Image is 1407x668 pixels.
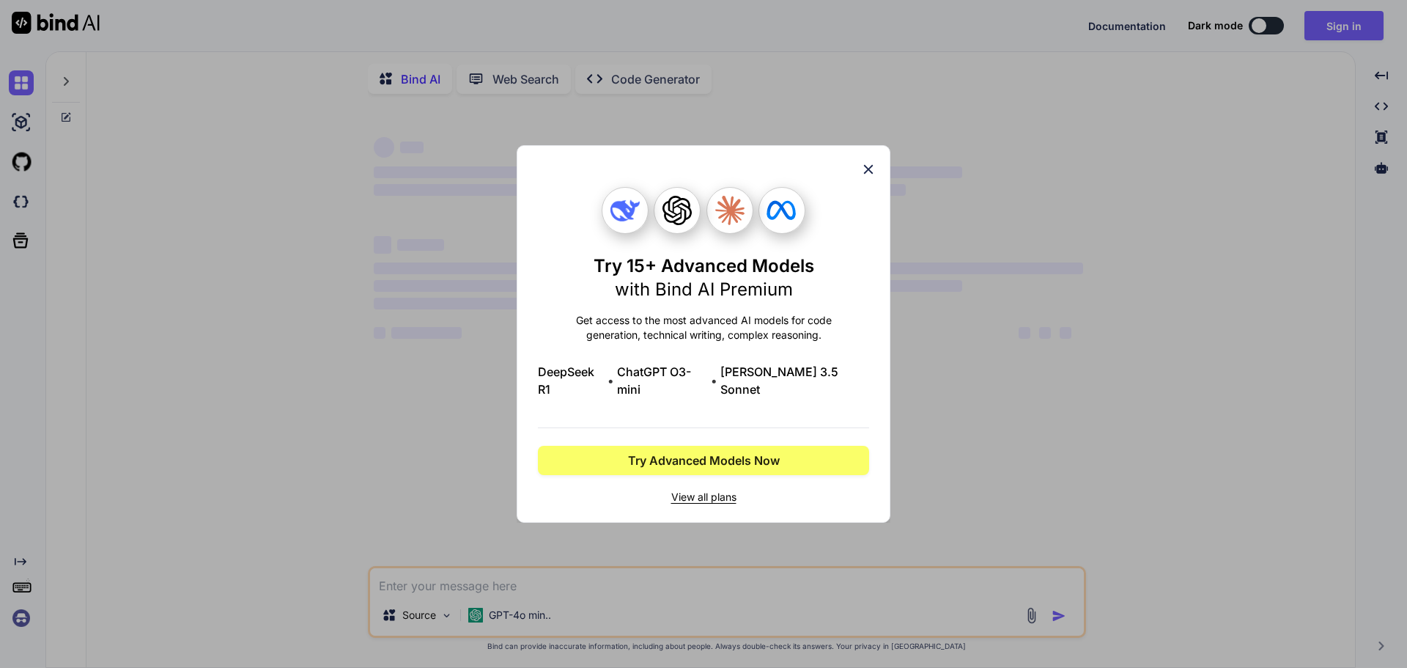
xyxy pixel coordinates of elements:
[594,254,814,301] h1: Try 15+ Advanced Models
[538,446,869,475] button: Try Advanced Models Now
[720,363,869,398] span: [PERSON_NAME] 3.5 Sonnet
[615,279,793,300] span: with Bind AI Premium
[628,452,780,469] span: Try Advanced Models Now
[610,196,640,225] img: Deepseek
[608,372,614,389] span: •
[538,313,869,342] p: Get access to the most advanced AI models for code generation, technical writing, complex reasoning.
[617,363,708,398] span: ChatGPT O3-mini
[711,372,717,389] span: •
[538,363,605,398] span: DeepSeek R1
[538,490,869,504] span: View all plans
